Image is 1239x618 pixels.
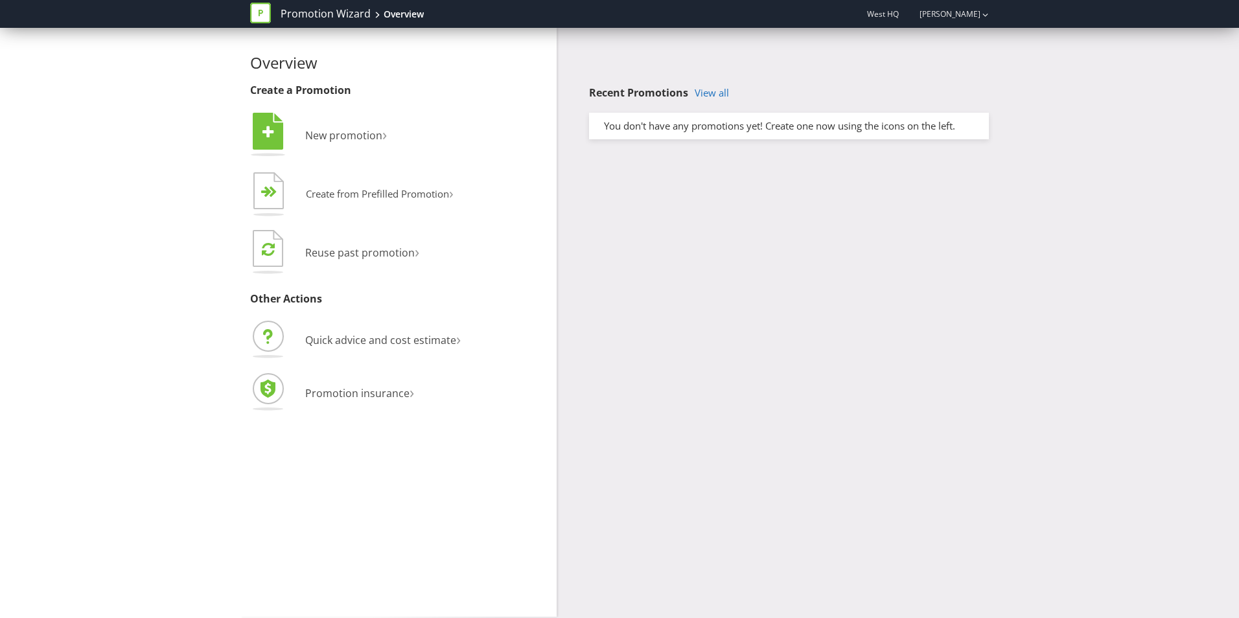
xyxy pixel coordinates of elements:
div: You don't have any promotions yet! Create one now using the icons on the left. [594,119,984,133]
a: Quick advice and cost estimate› [250,333,461,347]
span: Reuse past promotion [305,246,415,260]
span: › [415,240,419,262]
div: Overview [384,8,424,21]
tspan:  [269,186,277,198]
button: Create from Prefilled Promotion› [250,169,454,221]
span: Quick advice and cost estimate [305,333,456,347]
span: › [456,328,461,349]
tspan:  [262,242,275,257]
h2: Overview [250,54,547,71]
span: › [410,381,414,402]
h3: Other Actions [250,293,547,305]
span: Promotion insurance [305,386,410,400]
span: › [449,183,454,203]
span: West HQ [867,8,899,19]
span: Create from Prefilled Promotion [306,187,449,200]
h3: Create a Promotion [250,85,547,97]
span: Recent Promotions [589,86,688,100]
tspan:  [262,125,274,139]
span: › [382,123,387,144]
a: Promotion Wizard [281,6,371,21]
a: View all [695,87,729,98]
a: Promotion insurance› [250,386,414,400]
a: [PERSON_NAME] [907,8,980,19]
span: New promotion [305,128,382,143]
